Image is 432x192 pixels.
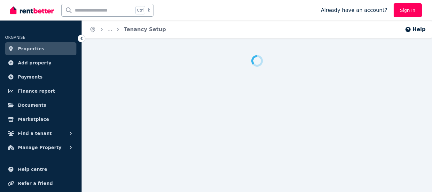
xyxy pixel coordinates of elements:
a: Marketplace [5,113,76,126]
span: Documents [18,101,46,109]
nav: Breadcrumb [82,21,174,38]
span: Tenancy Setup [124,26,166,33]
img: RentBetter [10,5,54,15]
span: Add property [18,59,51,67]
button: Manage Property [5,141,76,154]
span: Help centre [18,165,47,173]
a: Payments [5,71,76,83]
span: Find a tenant [18,129,52,137]
a: Help centre [5,163,76,176]
span: Properties [18,45,44,53]
a: Documents [5,99,76,112]
a: ... [107,26,112,32]
span: Payments [18,73,43,81]
span: Finance report [18,87,55,95]
a: Finance report [5,85,76,97]
a: Properties [5,42,76,55]
a: Refer a friend [5,177,76,190]
span: Marketplace [18,115,49,123]
span: ORGANISE [5,35,25,40]
span: k [148,8,150,13]
span: Refer a friend [18,179,53,187]
a: Add property [5,56,76,69]
button: Help [405,26,426,33]
span: Already have an account? [321,6,387,14]
button: Find a tenant [5,127,76,140]
span: Manage Property [18,144,61,151]
span: Ctrl [135,6,145,14]
a: Sign In [394,3,422,17]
